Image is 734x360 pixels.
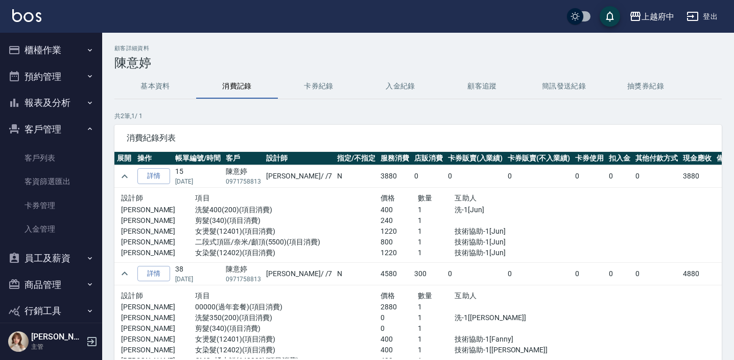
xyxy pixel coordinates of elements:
[418,323,455,334] p: 1
[573,165,606,188] td: 0
[381,334,418,345] p: 400
[223,262,264,285] td: 陳意婷
[195,226,381,237] p: 女燙髮(12401)(項目消費)
[121,194,143,202] span: 設計師
[121,237,195,247] p: [PERSON_NAME]
[195,291,210,300] span: 項目
[455,205,566,215] p: 洗-1[Jun]
[381,291,395,300] span: 價格
[455,226,566,237] p: 技術協助-1[Jun]
[4,298,98,324] button: 行銷工具
[505,152,573,165] th: 卡券販賣(不入業績)
[4,37,98,63] button: 櫃檯作業
[378,152,412,165] th: 服務消費
[121,215,195,226] p: [PERSON_NAME]
[114,56,722,70] h3: 陳意婷
[360,74,441,99] button: 入金紀錄
[117,266,132,281] button: expand row
[4,63,98,90] button: 預約管理
[381,205,418,215] p: 400
[195,302,381,312] p: 00000(過年套餐)(項目消費)
[381,323,418,334] p: 0
[381,215,418,226] p: 240
[455,291,477,300] span: 互助人
[278,74,360,99] button: 卡券紀錄
[195,205,381,215] p: 洗髮400(200)(項目消費)
[573,262,606,285] td: 0
[4,245,98,272] button: 員工及薪資
[335,165,378,188] td: N
[121,334,195,345] p: [PERSON_NAME]
[381,312,418,323] p: 0
[625,6,678,27] button: 上越府中
[4,170,98,193] a: 客資篩選匯出
[4,217,98,241] a: 入金管理
[455,345,566,355] p: 技術協助-1[[PERSON_NAME]]
[31,332,83,342] h5: [PERSON_NAME]
[418,247,455,258] p: 1
[4,194,98,217] a: 卡券管理
[381,237,418,247] p: 800
[264,152,335,165] th: 設計師
[195,247,381,258] p: 女染髮(12402)(項目消費)
[505,165,573,188] td: 0
[605,74,686,99] button: 抽獎券紀錄
[455,247,566,258] p: 技術協助-1[Jun]
[381,194,395,202] span: 價格
[114,74,196,99] button: 基本資料
[418,345,455,355] p: 1
[381,345,418,355] p: 400
[114,152,135,165] th: 展開
[121,345,195,355] p: [PERSON_NAME]
[680,152,714,165] th: 現金應收
[195,345,381,355] p: 女染髮(12402)(項目消費)
[680,165,714,188] td: 3880
[682,7,722,26] button: 登出
[633,262,681,285] td: 0
[606,152,633,165] th: 扣入金
[195,334,381,345] p: 女燙髮(12401)(項目消費)
[633,165,681,188] td: 0
[642,10,674,23] div: 上越府中
[137,266,170,282] a: 詳情
[173,262,223,285] td: 38
[226,275,262,284] p: 0971758813
[412,152,445,165] th: 店販消費
[418,334,455,345] p: 1
[412,262,445,285] td: 300
[381,226,418,237] p: 1220
[121,323,195,334] p: [PERSON_NAME]
[633,152,681,165] th: 其他付款方式
[121,247,195,258] p: [PERSON_NAME]
[195,237,381,247] p: 二段式頂區/奈米/顱頂(5500)(項目消費)
[335,262,378,285] td: N
[600,6,620,27] button: save
[8,331,29,352] img: Person
[121,226,195,237] p: [PERSON_NAME]
[195,194,210,202] span: 項目
[173,152,223,165] th: 帳單編號/時間
[378,165,412,188] td: 3880
[137,168,170,184] a: 詳情
[4,89,98,116] button: 報表及分析
[381,247,418,258] p: 1220
[117,169,132,184] button: expand row
[455,237,566,247] p: 技術協助-1[Jun]
[714,152,733,165] th: 備註
[441,74,523,99] button: 顧客追蹤
[418,302,455,312] p: 1
[378,262,412,285] td: 4580
[264,262,335,285] td: [PERSON_NAME] / /7
[121,302,195,312] p: [PERSON_NAME]
[223,152,264,165] th: 客戶
[4,272,98,298] button: 商品管理
[523,74,605,99] button: 簡訊發送紀錄
[606,165,633,188] td: 0
[127,133,709,143] span: 消費紀錄列表
[680,262,714,285] td: 4880
[455,194,477,202] span: 互助人
[455,312,566,323] p: 洗-1[[PERSON_NAME]]
[418,205,455,215] p: 1
[445,152,506,165] th: 卡券販賣(入業績)
[121,205,195,215] p: [PERSON_NAME]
